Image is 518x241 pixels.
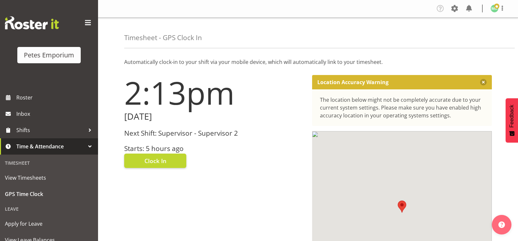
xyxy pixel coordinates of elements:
a: Apply for Leave [2,216,96,232]
span: Feedback [509,105,515,128]
p: Location Accuracy Warning [317,79,389,85]
h3: Next Shift: Supervisor - Supervisor 2 [124,129,304,137]
span: Inbox [16,109,95,119]
span: Apply for Leave [5,219,93,229]
a: View Timesheets [2,170,96,186]
span: View Timesheets [5,173,93,183]
img: help-xxl-2.png [498,221,505,228]
span: Roster [16,93,95,102]
h1: 2:13pm [124,75,304,110]
img: Rosterit website logo [5,16,59,29]
span: GPS Time Clock [5,189,93,199]
a: GPS Time Clock [2,186,96,202]
div: The location below might not be completely accurate due to your current system settings. Please m... [320,96,484,119]
button: Clock In [124,154,186,168]
h4: Timesheet - GPS Clock In [124,34,202,41]
button: Close message [480,79,487,85]
h3: Starts: 5 hours ago [124,145,304,152]
div: Leave [2,202,96,216]
img: melanie-richardson713.jpg [491,5,498,12]
button: Feedback - Show survey [506,98,518,143]
span: Time & Attendance [16,142,85,151]
h2: [DATE] [124,112,304,122]
span: Shifts [16,125,85,135]
p: Automatically clock-in to your shift via your mobile device, which will automatically link to you... [124,58,492,66]
span: Clock In [144,157,166,165]
div: Petes Emporium [24,50,74,60]
div: Timesheet [2,156,96,170]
